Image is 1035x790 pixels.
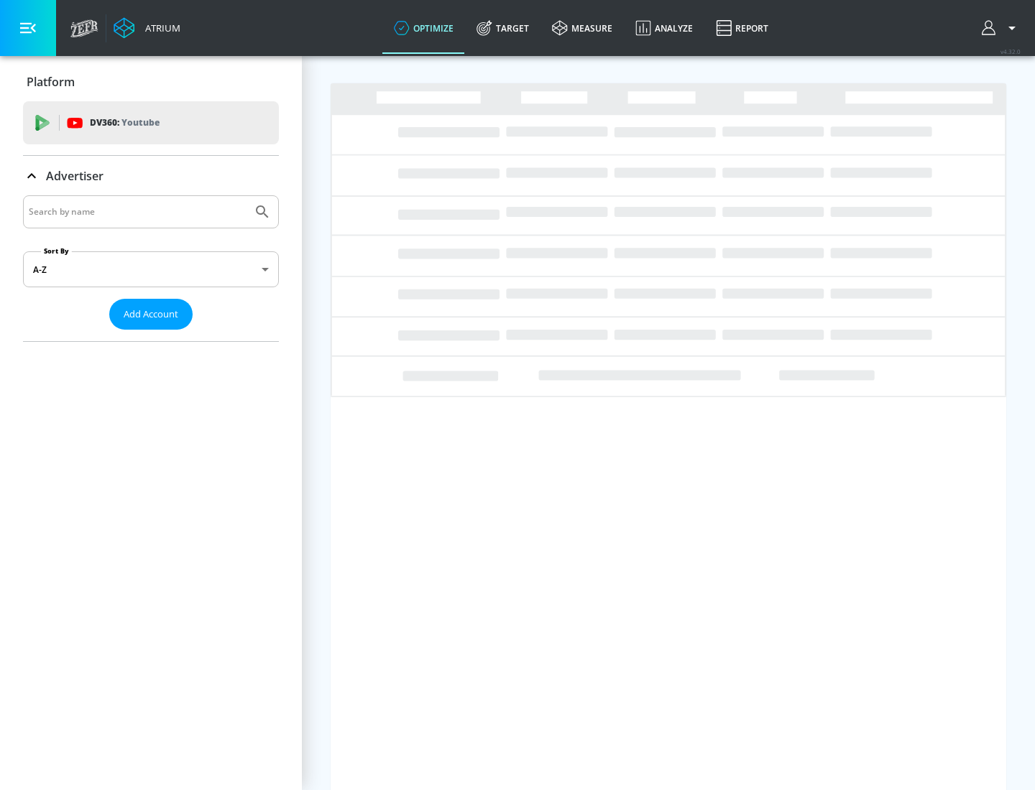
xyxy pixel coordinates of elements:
a: Target [465,2,540,54]
p: Platform [27,74,75,90]
div: Atrium [139,22,180,34]
p: Advertiser [46,168,103,184]
div: Advertiser [23,156,279,196]
div: A-Z [23,251,279,287]
p: DV360: [90,115,160,131]
div: Advertiser [23,195,279,341]
p: Youtube [121,115,160,130]
div: DV360: Youtube [23,101,279,144]
nav: list of Advertiser [23,330,279,341]
a: Analyze [624,2,704,54]
a: Report [704,2,780,54]
span: Add Account [124,306,178,322]
input: Search by name [29,203,247,221]
span: v 4.32.0 [1000,47,1021,55]
a: Atrium [114,17,180,39]
a: measure [540,2,624,54]
div: Platform [23,62,279,102]
label: Sort By [41,246,72,256]
a: optimize [382,2,465,54]
button: Add Account [109,299,193,330]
